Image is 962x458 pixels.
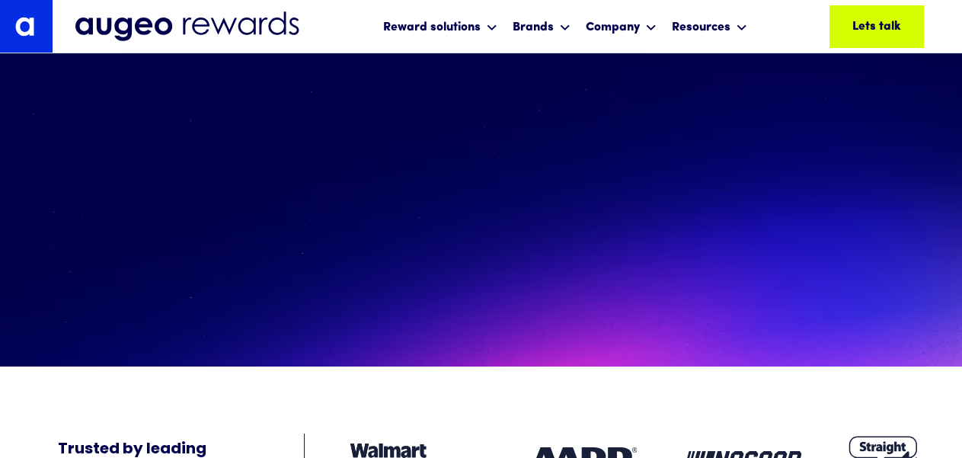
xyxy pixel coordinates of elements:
[383,18,481,37] div: Reward solutions
[586,18,640,37] div: Company
[829,5,924,48] a: Lets talk
[672,18,730,37] div: Resources
[513,18,554,37] div: Brands
[582,6,660,46] div: Company
[509,6,574,46] div: Brands
[668,6,751,46] div: Resources
[379,6,501,46] div: Reward solutions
